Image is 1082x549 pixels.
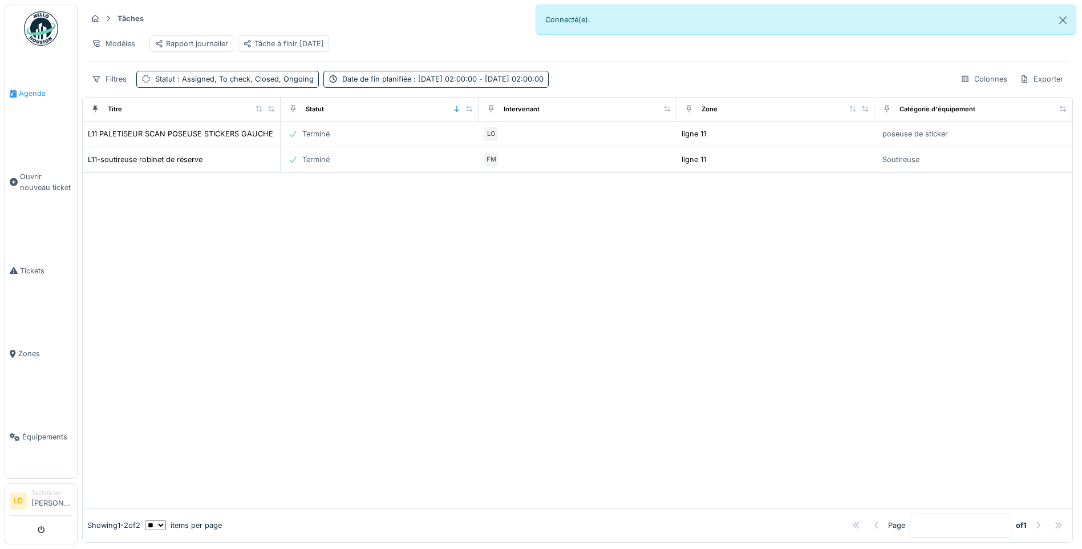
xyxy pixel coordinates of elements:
div: Date de fin planifiée [342,74,544,84]
span: Équipements [22,431,72,442]
div: Zone [702,104,718,114]
div: Rapport journalier [155,38,228,49]
div: Terminé [302,128,330,139]
strong: Tâches [113,13,148,24]
img: Badge_color-CXgf-gQk.svg [24,11,58,46]
a: Tickets [5,229,77,312]
div: FM [483,152,499,168]
div: ligne 11 [682,128,706,139]
div: Intervenant [504,104,540,114]
a: Agenda [5,52,77,135]
div: poseuse de sticker [882,128,948,139]
div: Showing 1 - 2 of 2 [87,520,140,531]
div: Filtres [87,71,132,87]
span: Zones [18,348,72,359]
div: Exporter [1015,71,1068,87]
span: Tickets [20,265,72,276]
strong: of 1 [1016,520,1027,531]
div: Colonnes [955,71,1012,87]
div: Page [888,520,905,531]
a: Zones [5,312,77,395]
span: : [DATE] 02:00:00 - [DATE] 02:00:00 [411,75,544,83]
li: LD [10,493,27,510]
div: items per page [145,520,222,531]
div: Soutireuse [882,154,919,165]
span: : Assigned, To check, Closed, Ongoing [175,75,314,83]
div: Technicien [31,489,72,497]
div: Catégorie d'équipement [899,104,975,114]
span: Agenda [19,88,72,99]
a: LD Technicien[PERSON_NAME] [10,489,72,516]
a: Ouvrir nouveau ticket [5,135,77,229]
button: Close [1050,5,1076,35]
div: Tâche à finir [DATE] [243,38,324,49]
li: [PERSON_NAME] [31,489,72,513]
div: Statut [306,104,324,114]
div: L11-soutireuse robinet de réserve [88,154,202,165]
div: LO [483,126,499,142]
div: ligne 11 [682,154,706,165]
div: Statut [155,74,314,84]
span: Ouvrir nouveau ticket [20,171,72,193]
div: Terminé [302,154,330,165]
div: Titre [108,104,122,114]
div: L11 PALETISEUR SCAN POSEUSE STICKERS GAUCHE [88,128,273,139]
div: Modèles [87,35,140,52]
a: Équipements [5,395,77,479]
div: Connecté(e). [536,5,1077,35]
